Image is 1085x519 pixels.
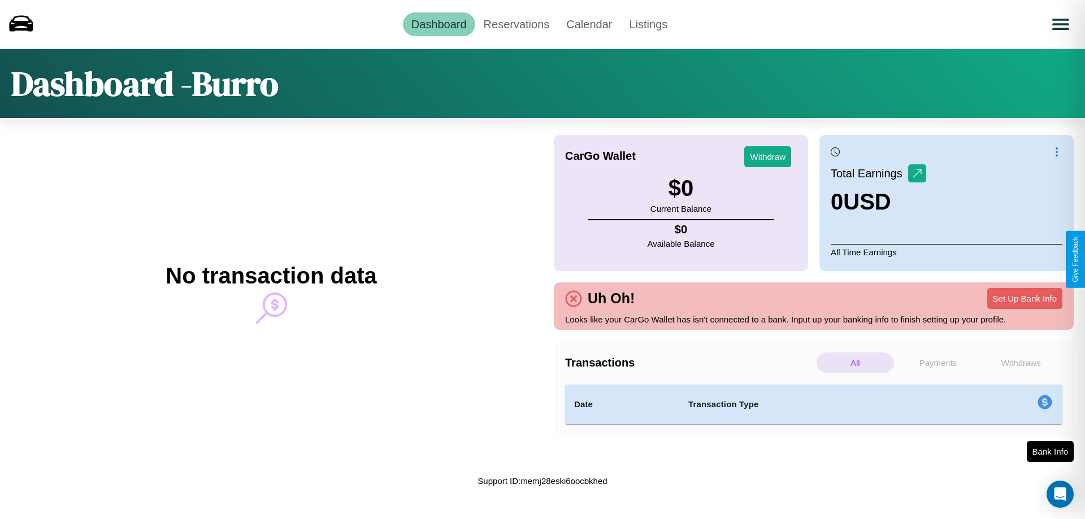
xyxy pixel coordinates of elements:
button: Set Up Bank Info [987,288,1062,309]
h3: 0 USD [831,189,926,215]
a: Calendar [558,12,620,36]
h4: CarGo Wallet [565,150,636,163]
p: Looks like your CarGo Wallet has isn't connected to a bank. Input up your banking info to finish ... [565,312,1062,327]
div: Open Intercom Messenger [1047,481,1074,508]
h2: No transaction data [166,263,376,289]
a: Dashboard [403,12,475,36]
table: simple table [565,385,1062,424]
h4: Transaction Type [688,398,945,411]
p: Support ID: memj28eski6oocbkhed [478,473,607,489]
div: Give Feedback [1071,237,1079,282]
h4: Uh Oh! [582,290,640,307]
h3: $ 0 [650,176,711,201]
button: Withdraw [744,146,791,167]
button: Open menu [1045,8,1077,40]
p: Available Balance [648,236,715,251]
p: Payments [900,352,977,373]
p: Current Balance [650,201,711,216]
p: Withdraws [982,352,1060,373]
h4: Transactions [565,356,814,369]
h4: $ 0 [648,223,715,236]
a: Listings [620,12,676,36]
p: Total Earnings [831,163,908,184]
p: All [817,352,894,373]
button: Bank Info [1027,441,1074,462]
h4: Date [574,398,670,411]
p: All Time Earnings [831,244,1062,260]
a: Reservations [475,12,558,36]
h1: Dashboard - Burro [11,60,279,107]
